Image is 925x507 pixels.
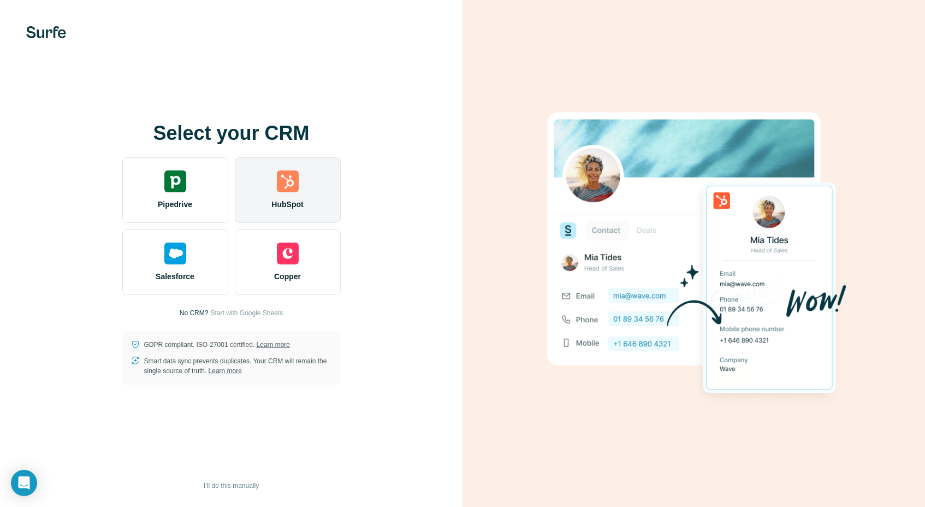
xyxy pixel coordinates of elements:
p: GDPR compliant. ISO-27001 certified. [144,340,290,350]
span: HubSpot [271,199,303,210]
span: I’ll do this manually [204,481,259,491]
button: Start with Google Sheets [210,308,283,318]
a: Learn more [209,367,242,375]
span: Copper [274,271,301,282]
h1: Select your CRM [122,122,341,144]
span: Pipedrive [158,199,192,210]
p: Smart data sync prevents duplicates. Your CRM will remain the single source of truth. [144,356,332,376]
img: pipedrive's logo [164,170,186,192]
img: hubspot's logo [277,170,299,192]
div: Open Intercom Messenger [11,470,37,496]
img: Surfe's logo [26,26,66,38]
img: copper's logo [277,243,299,264]
a: Learn more [257,341,290,349]
p: No CRM? [180,308,209,318]
span: Salesforce [156,271,194,282]
button: I’ll do this manually [196,477,266,494]
img: HUBSPOT image [541,95,847,412]
img: salesforce's logo [164,243,186,264]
